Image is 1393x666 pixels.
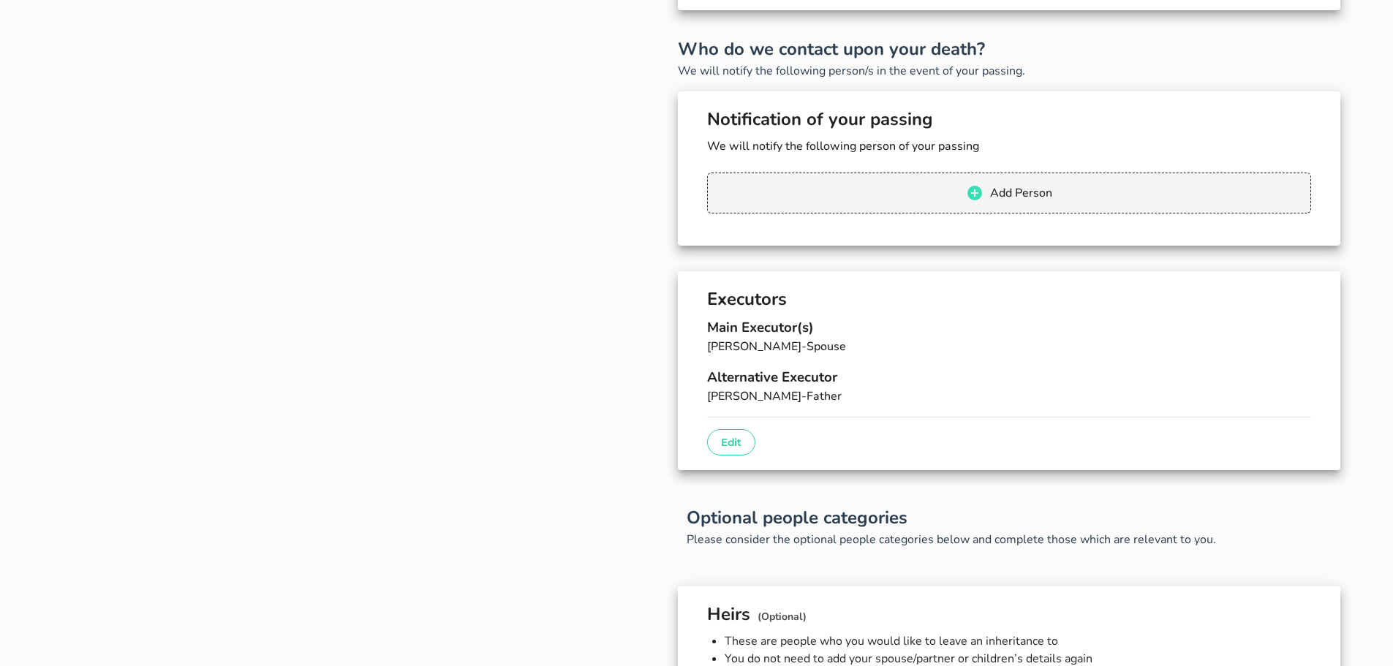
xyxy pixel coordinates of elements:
span: - [801,388,807,404]
h2: Optional people categories [687,504,1332,531]
h2: Who do we contact upon your death? [678,36,1340,62]
p: We will notify the following person of your passing [707,137,1311,155]
span: Add Person [989,185,1052,201]
h3: Alternative Executor [707,367,1311,387]
h3: Main Executor(s) [707,317,1311,338]
p: Edit [721,434,741,451]
p: [PERSON_NAME] Spouse [707,338,1311,355]
h2: Heirs [707,601,1311,627]
span: (Optional) [750,610,807,624]
p: Please consider the optional people categories below and complete those which are relevant to you. [687,531,1332,548]
h2: Notification of your passing [707,106,933,132]
span: - [801,338,807,355]
button: Add Person [707,173,1311,213]
h2: Executors [707,286,787,312]
button: Edit [707,429,755,455]
li: These are people who you would like to leave an inheritance to [725,632,1311,650]
p: We will notify the following person/s in the event of your passing. [678,62,1340,80]
p: [PERSON_NAME] Father [707,387,1311,405]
